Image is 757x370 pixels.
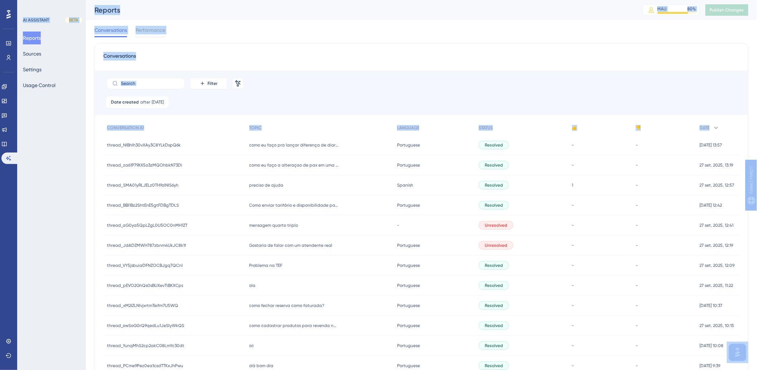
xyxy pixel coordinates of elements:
span: Publish Changes [710,7,744,13]
span: 27 set. 2025, 13:19 [700,162,733,168]
span: - [572,323,574,328]
div: BETA [65,17,82,23]
span: Resolved [485,363,503,369]
span: - [636,323,638,328]
span: - [636,303,638,308]
span: TOPIC [249,125,262,131]
button: Usage Control [23,79,55,92]
span: Como enviar tarifário e disponibilidade para o gestor e motor de reservas? [249,202,339,208]
span: Resolved [485,343,503,349]
div: Reports [94,5,625,15]
span: 27 set. 2025, 10:15 [700,323,734,328]
span: Portuguese [397,142,420,148]
span: thread_SMA01yRLJELz0TH9zlNIS6yh [107,182,179,188]
span: 1 [572,182,573,188]
span: Resolved [485,303,503,308]
span: [DATE] 10:08 [700,343,724,349]
span: - [636,222,638,228]
span: - [397,222,399,228]
span: Portuguese [397,242,420,248]
span: - [572,343,574,349]
input: Search [121,81,179,86]
span: - [636,263,638,268]
span: como fechar reserva como faturada? [249,303,324,308]
span: Unresolved [485,242,507,248]
span: Spanish [397,182,413,188]
div: AI ASSISTANT [23,17,49,23]
span: - [572,303,574,308]
div: 80 % [688,6,696,12]
span: como eu faço pra lançar diferença de diaria em apto ja dado check in? [249,142,339,148]
span: after [140,99,150,105]
span: oii [249,343,254,349]
span: ola [249,283,256,288]
span: Conversations [103,52,136,65]
span: Portuguese [397,283,420,288]
div: MAU [658,6,667,12]
span: 27 set. 2025, 12:41 [700,222,734,228]
button: Settings [23,63,41,76]
span: Conversations [94,26,127,34]
span: Portuguese [397,303,420,308]
span: [DATE] 12:42 [700,202,722,208]
span: - [636,202,638,208]
span: 27 set. 2025, 12:19 [700,242,733,248]
span: Portuguese [397,162,420,168]
iframe: UserGuiding AI Assistant Launcher [727,342,748,363]
span: Resolved [485,182,503,188]
span: mensagem quarto triplo [249,222,298,228]
span: Gostaria de falar com um atendente real [249,242,333,248]
button: Publish Changes [705,4,748,16]
span: CONVERSATION ID [107,125,144,131]
span: 27 set. 2025, 12:57 [700,182,734,188]
span: Resolved [485,283,503,288]
span: como eu faço a alteraçao de pax em uma reserva [249,162,339,168]
button: Sources [23,47,41,60]
span: olá bom dia [249,363,274,369]
span: - [572,162,574,168]
span: Resolved [485,323,503,328]
span: 27 set. 2025, 11:22 [700,283,733,288]
span: - [636,242,638,248]
span: - [636,363,638,369]
span: Unresolved [485,222,507,228]
span: Performance [136,26,165,34]
span: thread_pEVO2GhQs0sBUXevTiBKXCps [107,283,183,288]
span: thread_JdADZMWH787zbnm4UkJC8k1f [107,242,186,248]
span: thread_VY5jsbuiaDFNZOCBJgq7QCnl [107,263,183,268]
span: - [636,142,638,148]
span: - [572,263,574,268]
span: - [636,283,638,288]
span: - [636,182,638,188]
span: - [572,222,574,228]
span: [DATE] [152,99,164,105]
span: preciso de ajuda [249,182,284,188]
button: Filter [191,78,226,89]
span: [DATE] 10:37 [700,303,723,308]
span: Resolved [485,202,503,208]
span: Date created [111,99,139,105]
span: - [572,202,574,208]
span: thread_owSoG0rQ9qedLu1JeSlyWkQS [107,323,184,328]
span: [DATE] 9:39 [700,363,721,369]
span: Need Help? [17,2,45,10]
span: thread_PCme9Pez0ea1csdTTKxJhPwu [107,363,183,369]
span: Portuguese [397,323,420,328]
span: - [636,162,638,168]
span: - [572,242,574,248]
span: 👍 [572,125,577,131]
span: - [572,283,574,288]
span: Resolved [485,263,503,268]
span: Resolved [485,162,503,168]
button: Reports [23,32,41,44]
span: Portuguese [397,343,420,349]
span: Resolved [485,142,503,148]
span: thread_xM2IZLNlvjxrtmTeifm7U5WQ [107,303,178,308]
span: thread_aG0ya5QpLZgL0U5OC0nMH1ZT [107,222,187,228]
span: Problema na TEF [249,263,283,268]
span: 👎 [636,125,641,131]
span: Portuguese [397,263,420,268]
span: thread_BBl1Bz2ShtEnE5gtFDBgTDLS [107,202,179,208]
span: Filter [207,81,218,86]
